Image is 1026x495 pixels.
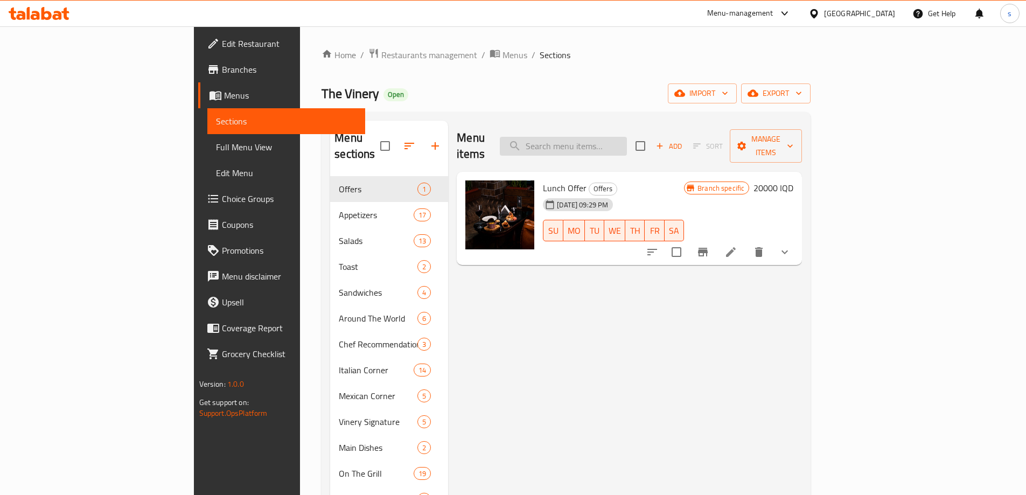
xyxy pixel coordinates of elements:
[222,37,357,50] span: Edit Restaurant
[368,48,477,62] a: Restaurants management
[330,176,448,202] div: Offers1
[417,286,431,299] div: items
[741,83,811,103] button: export
[222,270,357,283] span: Menu disclaimer
[383,90,408,99] span: Open
[540,48,570,61] span: Sections
[330,331,448,357] div: Chef Recommendation3
[198,57,365,82] a: Branches
[654,140,683,152] span: Add
[652,138,686,155] button: Add
[457,130,487,162] h2: Menu items
[418,443,430,453] span: 2
[609,223,621,239] span: WE
[339,389,417,402] span: Mexican Corner
[330,280,448,305] div: Sandwiches4
[417,338,431,351] div: items
[625,220,645,241] button: TH
[198,238,365,263] a: Promotions
[418,288,430,298] span: 4
[339,208,414,221] span: Appetizers
[543,180,587,196] span: Lunch Offer
[222,322,357,334] span: Coverage Report
[339,260,417,273] span: Toast
[746,239,772,265] button: delete
[585,220,604,241] button: TU
[418,339,430,350] span: 3
[414,364,431,377] div: items
[418,313,430,324] span: 6
[339,234,414,247] div: Salads
[322,48,811,62] nav: breadcrumb
[198,341,365,367] a: Grocery Checklist
[417,389,431,402] div: items
[417,260,431,273] div: items
[639,239,665,265] button: sort-choices
[414,365,430,375] span: 14
[548,223,559,239] span: SU
[414,234,431,247] div: items
[222,244,357,257] span: Promotions
[222,218,357,231] span: Coupons
[330,305,448,331] div: Around The World6
[750,87,802,100] span: export
[199,377,226,391] span: Version:
[629,135,652,157] span: Select section
[414,208,431,221] div: items
[1008,8,1011,19] span: s
[198,315,365,341] a: Coverage Report
[330,357,448,383] div: Italian Corner14
[418,391,430,401] span: 5
[730,129,802,163] button: Manage items
[502,48,527,61] span: Menus
[330,383,448,409] div: Mexican Corner5
[738,133,793,159] span: Manage items
[216,115,357,128] span: Sections
[222,347,357,360] span: Grocery Checklist
[339,338,417,351] span: Chef Recommendation
[500,137,627,156] input: search
[690,239,716,265] button: Branch-specific-item
[339,312,417,325] span: Around The World
[339,467,414,480] div: On The Grill
[543,220,563,241] button: SU
[216,166,357,179] span: Edit Menu
[339,415,417,428] div: Vinery Signature
[707,7,773,20] div: Menu-management
[199,395,249,409] span: Get support on:
[422,133,448,159] button: Add section
[589,223,600,239] span: TU
[568,223,581,239] span: MO
[224,89,357,102] span: Menus
[417,312,431,325] div: items
[374,135,396,157] span: Select all sections
[418,262,430,272] span: 2
[198,289,365,315] a: Upsell
[414,210,430,220] span: 17
[686,138,730,155] span: Select section first
[563,220,585,241] button: MO
[553,200,612,210] span: [DATE] 09:29 PM
[645,220,664,241] button: FR
[693,183,749,193] span: Branch specific
[198,186,365,212] a: Choice Groups
[339,441,417,454] span: Main Dishes
[778,246,791,259] svg: Show Choices
[665,241,688,263] span: Select to update
[207,160,365,186] a: Edit Menu
[418,184,430,194] span: 1
[532,48,535,61] li: /
[724,246,737,259] a: Edit menu item
[652,138,686,155] span: Add item
[417,183,431,196] div: items
[207,108,365,134] a: Sections
[465,180,534,249] img: Lunch Offer
[198,82,365,108] a: Menus
[198,212,365,238] a: Coupons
